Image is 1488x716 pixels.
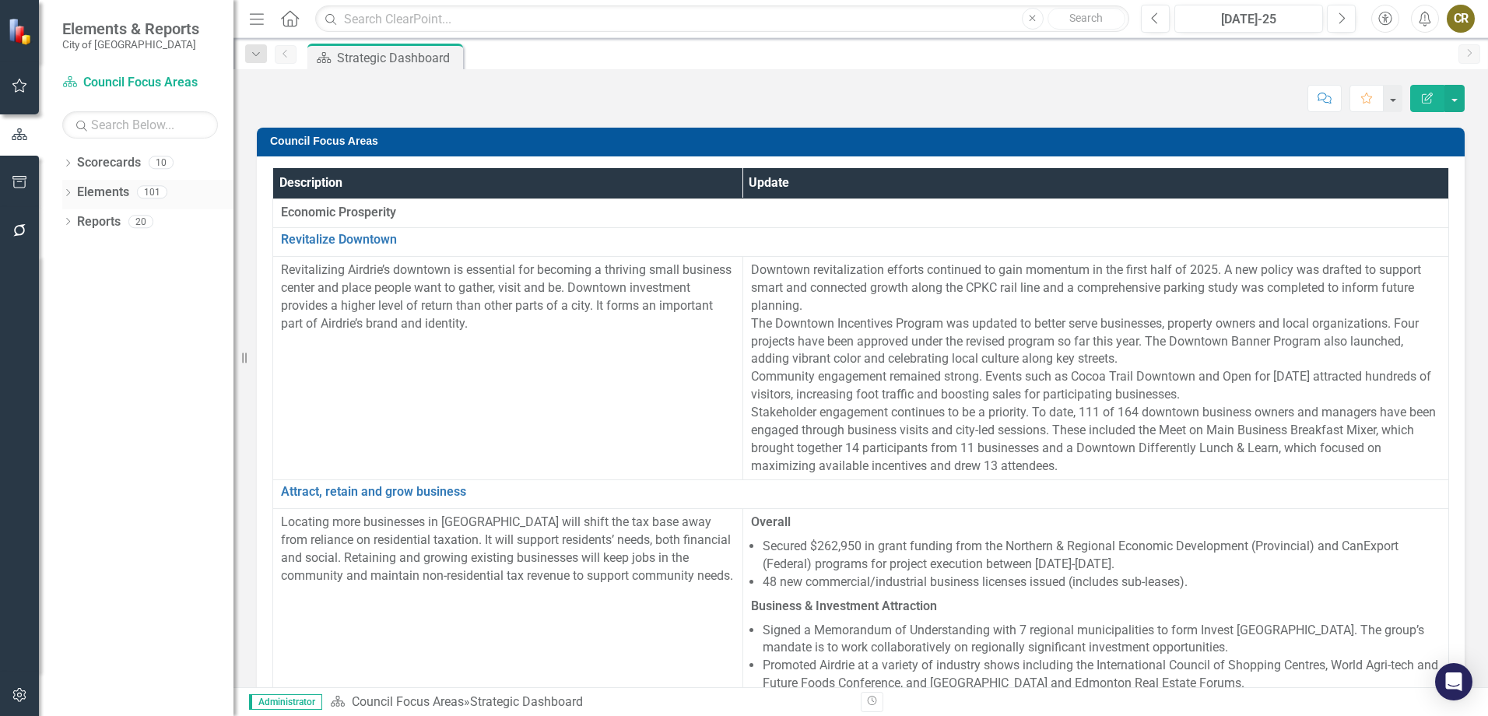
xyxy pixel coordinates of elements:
[62,74,218,92] a: Council Focus Areas
[763,622,1441,658] li: Signed a Memorandum of Understanding with 7 regional municipalities to form Invest [GEOGRAPHIC_DA...
[270,135,1457,147] h3: Council Focus Areas
[763,574,1441,591] li: 48 new commercial/industrial business licenses issued (includes sub-leases).
[273,228,1449,257] td: Double-Click to Edit Right Click for Context Menu
[273,199,1449,228] td: Double-Click to Edit
[1435,663,1472,700] div: Open Intercom Messenger
[281,485,1441,499] a: Attract, retain and grow business
[1180,10,1318,29] div: [DATE]-25
[281,514,735,584] p: Locating more businesses in [GEOGRAPHIC_DATA] will shift the tax base away from reliance on resid...
[1174,5,1323,33] button: [DATE]-25
[337,48,459,68] div: Strategic Dashboard
[62,38,199,51] small: City of [GEOGRAPHIC_DATA]
[1447,5,1475,33] button: CR
[330,693,849,711] div: »
[315,5,1129,33] input: Search ClearPoint...
[128,215,153,228] div: 20
[751,261,1441,475] p: Downtown revitalization efforts continued to gain momentum in the first half of 2025. A new polic...
[8,17,35,44] img: ClearPoint Strategy
[249,694,322,710] span: Administrator
[273,480,1449,509] td: Double-Click to Edit Right Click for Context Menu
[137,186,167,199] div: 101
[149,156,174,170] div: 10
[763,538,1441,574] li: Secured $262,950 in grant funding from the Northern & Regional Economic Development (Provincial) ...
[281,261,735,332] p: Revitalizing Airdrie’s downtown is essential for becoming a thriving small business center and pl...
[273,257,743,480] td: Double-Click to Edit
[763,657,1441,693] li: Promoted Airdrie at a variety of industry shows including the International Council of Shopping C...
[62,111,218,139] input: Search Below...
[742,257,1448,480] td: Double-Click to Edit
[62,19,199,38] span: Elements & Reports
[751,514,791,529] strong: Overall
[77,154,141,172] a: Scorecards
[1048,8,1125,30] button: Search
[281,233,1441,247] a: Revitalize Downtown​
[751,598,937,613] strong: Business & Investment Attraction
[352,694,464,709] a: Council Focus Areas
[281,204,1441,222] span: Economic Prosperity
[1069,12,1103,24] span: Search
[77,213,121,231] a: Reports
[470,694,583,709] div: Strategic Dashboard
[77,184,129,202] a: Elements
